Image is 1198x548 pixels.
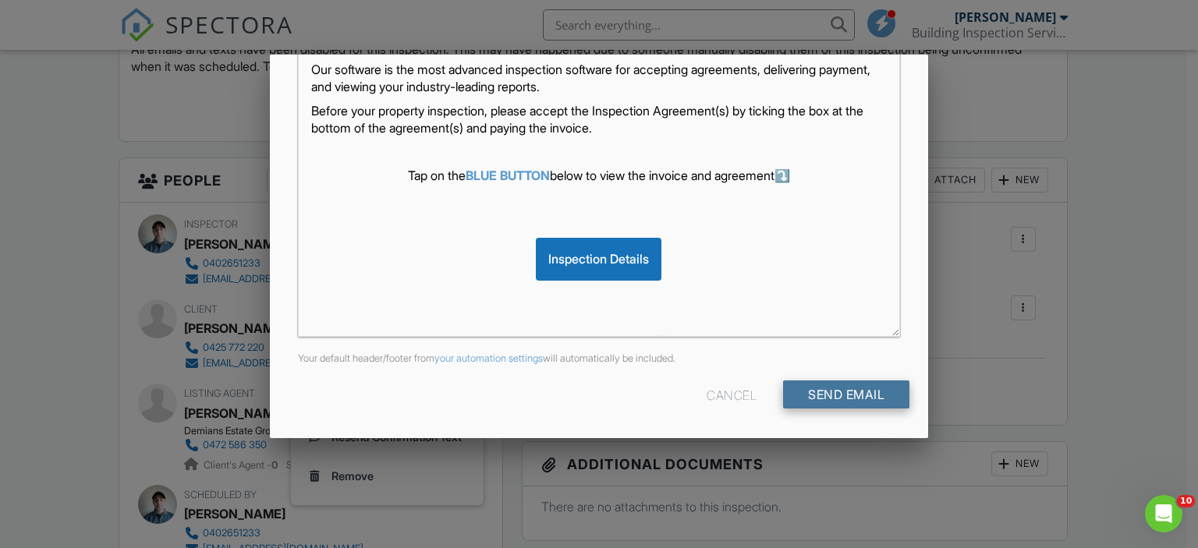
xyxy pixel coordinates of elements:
span: 10 [1177,495,1195,507]
input: Send Email [783,380,909,408]
span: Before your property inspection, please accept the Inspection Agreement(s) by ticking the box at ... [311,103,863,136]
div: Your default header/footer from will automatically be included. [289,352,910,365]
div: Cancel [707,380,757,408]
div: Inspection Details [536,238,661,280]
strong: BLUE BUTTON [466,168,550,183]
p: View your invoice here⤵️ [311,334,888,351]
a: Inspection Details [536,251,661,267]
p: Our software is the most advanced inspection software for accepting agreements, delivering paymen... [311,61,888,96]
p: Tap on the below to view the invoice and agreement⤵️ [311,167,888,184]
iframe: Intercom live chat [1145,495,1182,532]
a: your automation settings [434,352,543,364]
